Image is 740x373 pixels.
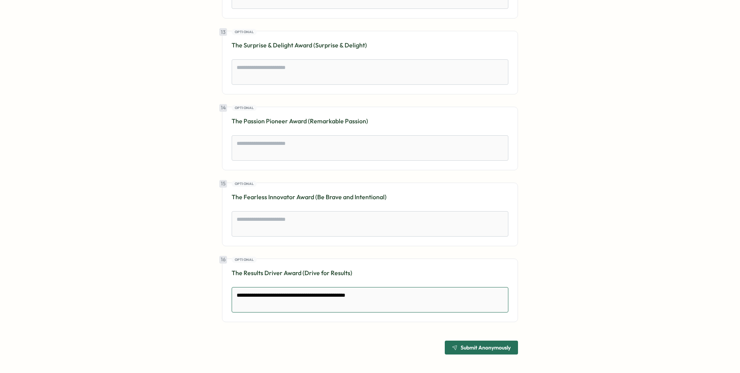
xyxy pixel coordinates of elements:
div: 16 [219,256,227,264]
span: Optional [235,105,254,111]
span: Submit Anonymously [461,345,511,350]
p: The Surprise & Delight Award (Surprise & Delight) [232,40,508,50]
span: Optional [235,257,254,262]
span: Optional [235,29,254,35]
button: Submit Anonymously [445,341,518,355]
div: 15 [219,180,227,188]
p: The Fearless Innovator Award (Be Brave and Intentional) [232,192,508,202]
div: 14 [219,104,227,112]
span: Optional [235,181,254,186]
p: The Passion Pioneer Award (Remarkable Passion) [232,116,508,126]
p: The Results Driver Award (Drive for Results) [232,268,508,278]
div: 13 [219,28,227,36]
